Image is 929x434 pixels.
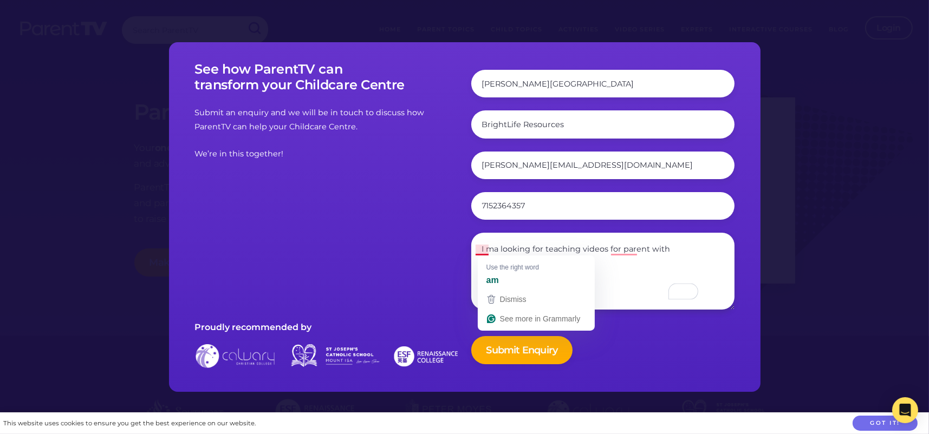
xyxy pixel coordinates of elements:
div: This website uses cookies to ensure you get the best experience on our website. [3,418,256,429]
button: Got it! [853,416,918,431]
div: Open Intercom Messenger [892,397,918,423]
input: Your phone number [471,192,735,220]
input: Your name [471,70,735,97]
p: Submit an enquiry and we will be in touch to discuss how ParentTV can help your Childcare Centre. [195,106,458,134]
h5: Proudly recommended by [195,322,458,332]
input: Childcare Centre [471,110,735,138]
input: Your email address [471,152,735,179]
p: We’re in this together! [195,147,458,161]
textarea: To enrich screen reader interactions, please activate Accessibility in Grammarly extension settings [471,233,735,310]
img: logos-schools-form.37a1b95.png [195,339,458,372]
h3: See how ParentTV can transform your Childcare Centre [195,62,458,93]
input: Submit Enquiry [471,336,573,364]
